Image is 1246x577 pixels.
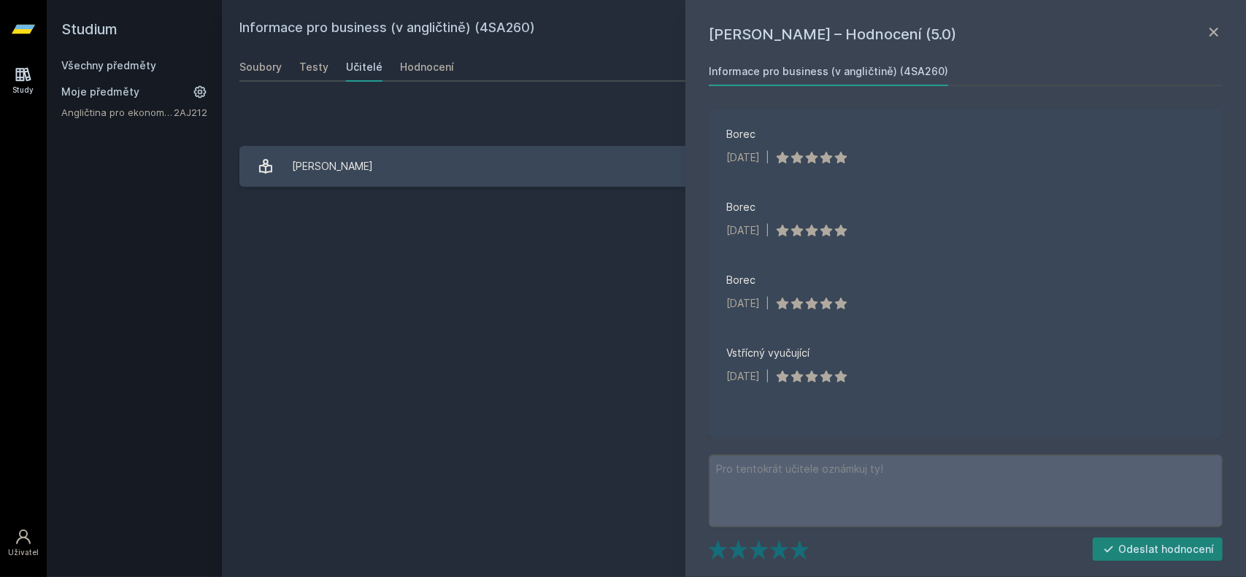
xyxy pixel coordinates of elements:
div: Soubory [239,60,282,74]
a: Uživatel [3,521,44,565]
h2: Informace pro business (v angličtině) (4SA260) [239,18,1065,41]
a: 2AJ212 [174,107,207,118]
div: Testy [299,60,328,74]
span: Moje předměty [61,85,139,99]
a: Angličtina pro ekonomická studia 2 (B2/C1) [61,105,174,120]
div: Učitelé [346,60,382,74]
a: Soubory [239,53,282,82]
a: [PERSON_NAME] 5 hodnocení 5.0 [239,146,1228,187]
div: | [766,150,769,165]
a: Hodnocení [400,53,454,82]
a: Testy [299,53,328,82]
a: Study [3,58,44,103]
div: Borec [726,127,755,142]
div: Hodnocení [400,60,454,74]
div: Study [13,85,34,96]
div: [PERSON_NAME] [292,152,373,181]
div: [DATE] [726,150,760,165]
div: Borec [726,200,755,214]
div: Uživatel [8,547,39,558]
a: Všechny předměty [61,59,156,71]
a: Učitelé [346,53,382,82]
